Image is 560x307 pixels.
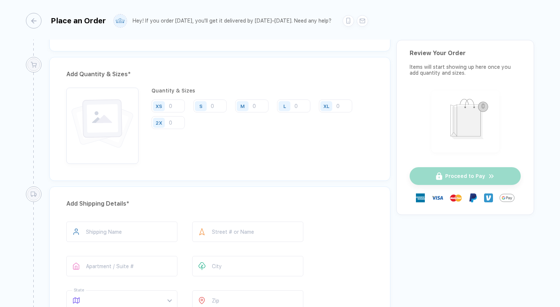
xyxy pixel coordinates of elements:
[283,103,286,109] div: L
[156,120,162,125] div: 2X
[51,16,106,25] div: Place an Order
[469,193,477,202] img: Paypal
[500,190,514,205] img: Google Pay
[410,64,521,76] div: Items will start showing up here once you add quantity and sizes.
[151,88,373,94] div: Quantity & Sizes
[114,14,127,27] img: user profile
[199,103,203,109] div: S
[416,193,425,202] img: express
[156,103,162,109] div: XS
[66,198,373,210] div: Add Shipping Details
[410,50,521,57] div: Review Your Order
[450,192,462,204] img: master-card
[431,192,443,204] img: visa
[240,103,245,109] div: M
[435,94,496,148] img: shopping_bag.png
[484,193,493,202] img: Venmo
[323,103,329,109] div: XL
[70,91,135,156] img: image_error.svg
[133,18,331,24] div: Hey! If you order [DATE], you'll get it delivered by [DATE]–[DATE]. Need any help?
[66,68,373,80] div: Add Quantity & Sizes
